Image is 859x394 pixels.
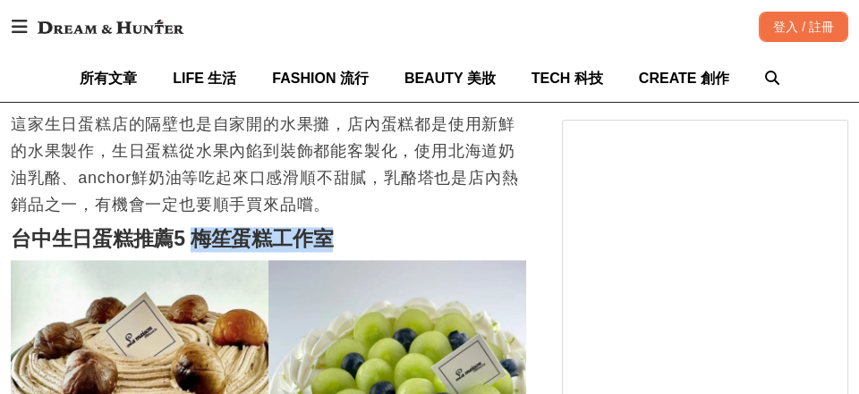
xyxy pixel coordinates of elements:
a: 所有文章 [80,54,137,102]
strong: 台中生日蛋糕推薦5 梅笙蛋糕工作室 [11,227,333,250]
span: TECH 科技 [532,71,603,86]
a: FASHION 流行 [272,54,369,102]
a: TECH 科技 [532,54,603,102]
a: CREATE 創作 [639,54,729,102]
img: Dream & Hunter [29,11,192,43]
a: LIFE 生活 [173,54,236,102]
span: CREATE 創作 [639,71,729,86]
span: LIFE 生活 [173,71,236,86]
span: 所有文章 [80,71,137,86]
p: 這家生日蛋糕店的隔壁也是自家開的水果攤，店內蛋糕都是使用新鮮的水果製作，生日蛋糕從水果內餡到裝飾都能客製化，使用北海道奶油乳酪、anchor鮮奶油等吃起來口感滑順不甜膩，乳酪塔也是店內熱銷品之一... [11,111,526,218]
span: BEAUTY 美妝 [404,71,496,86]
div: 登入 / 註冊 [759,12,848,42]
span: FASHION 流行 [272,71,369,86]
a: BEAUTY 美妝 [404,54,496,102]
